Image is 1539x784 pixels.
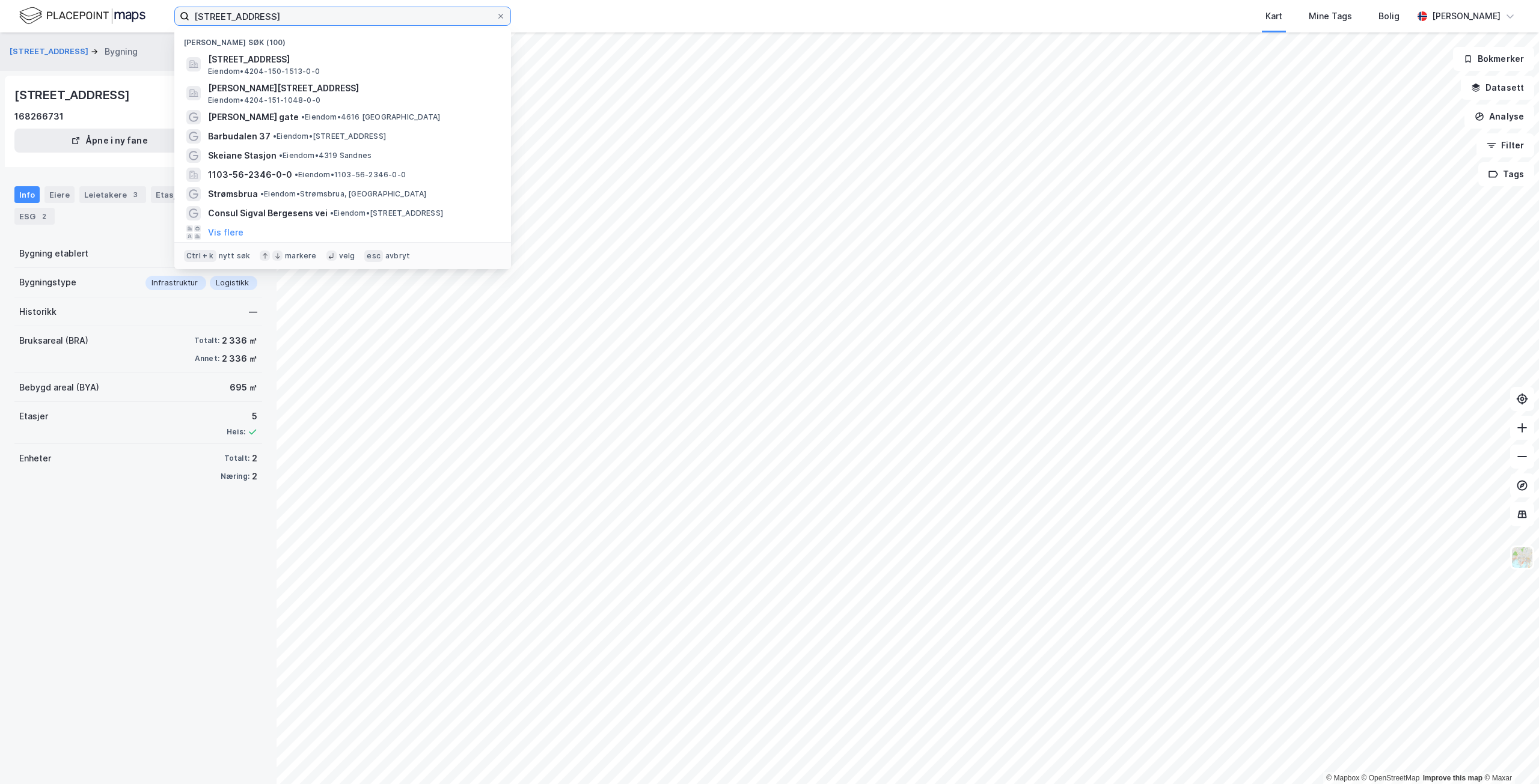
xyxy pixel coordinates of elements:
div: Totalt: [224,454,249,463]
div: 2 [38,210,50,222]
div: Ctrl + k [184,250,216,262]
div: [STREET_ADDRESS] [14,85,132,105]
span: Skeiane Stasjon [208,148,277,163]
span: • [279,151,283,160]
span: • [301,112,305,121]
div: Bygning [105,44,138,59]
div: Heis: [227,427,245,437]
div: markere [285,251,316,261]
img: logo.f888ab2527a4732fd821a326f86c7f29.svg [19,5,145,26]
a: OpenStreetMap [1362,774,1420,782]
span: Consul Sigval Bergesens vei [208,206,328,220]
span: • [260,189,264,198]
div: Leietakere [79,186,146,203]
div: Bygningstype [19,275,76,290]
div: [PERSON_NAME] [1432,9,1501,23]
div: Totalt: [194,336,219,345]
input: Søk på adresse, matrikkel, gårdeiere, leietakere eller personer [189,7,496,25]
iframe: Chat Widget [1479,726,1539,784]
div: 695 ㎡ [230,380,257,395]
div: nytt søk [219,251,251,261]
div: Bygning etablert [19,246,88,261]
div: 2 [252,469,257,484]
div: Enheter [19,451,51,466]
span: Eiendom • [STREET_ADDRESS] [273,132,386,141]
div: 168266731 [14,109,64,124]
span: Barbudalen 37 [208,129,271,144]
span: [STREET_ADDRESS] [208,52,497,67]
div: 2 336 ㎡ [222,351,257,366]
div: Historikk [19,305,57,319]
button: Datasett [1461,76,1534,100]
div: 3 [129,189,141,201]
span: Eiendom • 4616 [GEOGRAPHIC_DATA] [301,112,440,122]
div: Mine Tags [1309,9,1352,23]
div: Bebygd areal (BYA) [19,380,99,395]
div: Etasjer og enheter [156,189,230,200]
button: Tags [1478,162,1534,186]
button: Åpne i ny fane [14,129,204,153]
span: [PERSON_NAME][STREET_ADDRESS] [208,81,497,96]
span: Eiendom • Strømsbrua, [GEOGRAPHIC_DATA] [260,189,427,199]
div: Etasjer [19,409,48,424]
div: velg [339,251,355,261]
span: • [273,132,277,141]
div: Bruksareal (BRA) [19,333,88,348]
div: Annet: [195,354,219,363]
span: Eiendom • 4204-150-1513-0-0 [208,67,320,76]
a: Improve this map [1423,774,1482,782]
span: • [295,170,298,179]
span: • [330,208,334,217]
div: [PERSON_NAME] søk (100) [174,28,511,50]
div: ESG [14,208,55,225]
div: Eiere [44,186,75,203]
span: Eiendom • [STREET_ADDRESS] [330,208,443,218]
div: Næring: [221,472,249,481]
button: Vis flere [208,225,243,240]
button: Analyse [1464,105,1534,129]
a: Mapbox [1326,774,1359,782]
div: Kontrollprogram for chat [1479,726,1539,784]
div: 2 [252,451,257,466]
button: [STREET_ADDRESS] [10,46,91,58]
div: Info [14,186,40,203]
img: Z [1511,546,1534,569]
div: 2 336 ㎡ [222,333,257,348]
span: 1103-56-2346-0-0 [208,168,292,182]
span: Strømsbrua [208,187,258,201]
button: Filter [1476,133,1534,157]
div: Bolig [1378,9,1400,23]
button: Bokmerker [1453,47,1534,71]
div: esc [364,250,383,262]
span: Eiendom • 4319 Sandnes [279,151,372,160]
span: Eiendom • 4204-151-1048-0-0 [208,96,320,105]
span: [PERSON_NAME] gate [208,110,299,124]
span: Eiendom • 1103-56-2346-0-0 [295,170,406,180]
div: 5 [227,409,257,424]
div: Kart [1265,9,1282,23]
div: — [249,305,257,319]
div: avbryt [385,251,410,261]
